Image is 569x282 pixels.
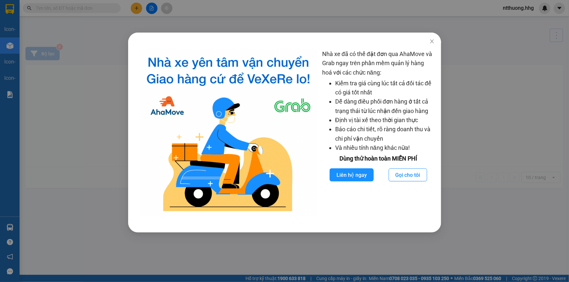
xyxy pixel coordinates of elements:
button: Gọi cho tôi [388,168,427,181]
button: Close [423,33,441,51]
span: Gọi cho tôi [395,171,420,179]
li: Kiểm tra giá cùng lúc tất cả đối tác để có giá tốt nhất [335,79,434,97]
div: Nhà xe đã có thể đặt đơn qua AhaMove và Grab ngay trên phần mềm quản lý hàng hoá với các chức năng: [322,49,434,216]
li: Định vị tài xế theo thời gian thực [335,116,434,125]
button: Liên hệ ngay [329,168,373,181]
img: logo [140,49,317,216]
li: Dễ dàng điều phối đơn hàng ở tất cả trạng thái từ lúc nhận đến giao hàng [335,97,434,116]
span: Liên hệ ngay [336,171,367,179]
li: Và nhiều tính năng khác nữa! [335,143,434,152]
span: close [429,39,434,44]
div: Dùng thử hoàn toàn MIỄN PHÍ [322,154,434,163]
li: Báo cáo chi tiết, rõ ràng doanh thu và chi phí vận chuyển [335,125,434,143]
